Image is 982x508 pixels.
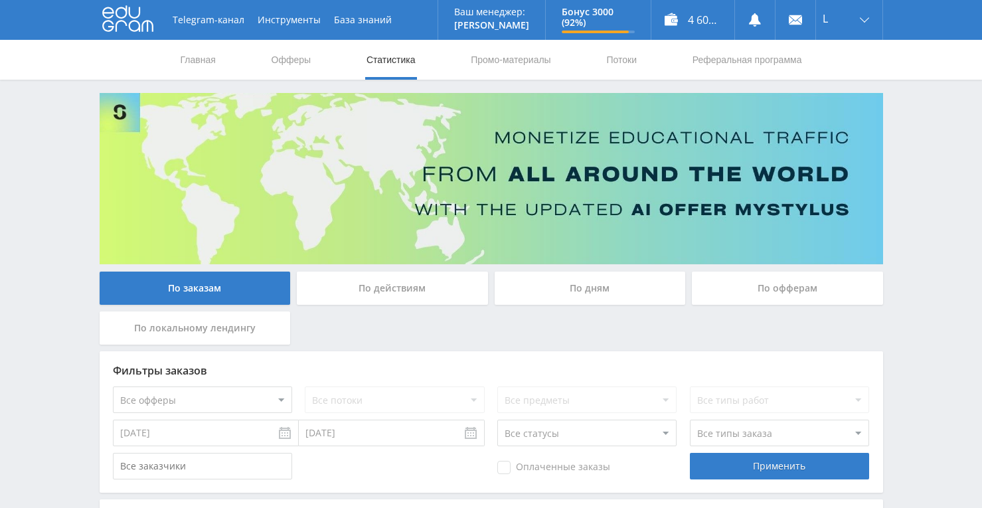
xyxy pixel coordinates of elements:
a: Промо-материалы [469,40,552,80]
div: По локальному лендингу [100,311,291,345]
div: По действиям [297,272,488,305]
span: L [823,13,828,24]
p: Бонус 3000 (92%) [562,7,635,28]
span: Оплаченные заказы [497,461,610,474]
p: [PERSON_NAME] [454,20,529,31]
div: По дням [495,272,686,305]
div: Применить [690,453,869,479]
div: По офферам [692,272,883,305]
a: Главная [179,40,217,80]
a: Потоки [605,40,638,80]
a: Офферы [270,40,313,80]
p: Ваш менеджер: [454,7,529,17]
a: Статистика [365,40,417,80]
div: По заказам [100,272,291,305]
div: Фильтры заказов [113,365,870,377]
input: Все заказчики [113,453,292,479]
a: Реферальная программа [691,40,803,80]
img: Banner [100,93,883,264]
